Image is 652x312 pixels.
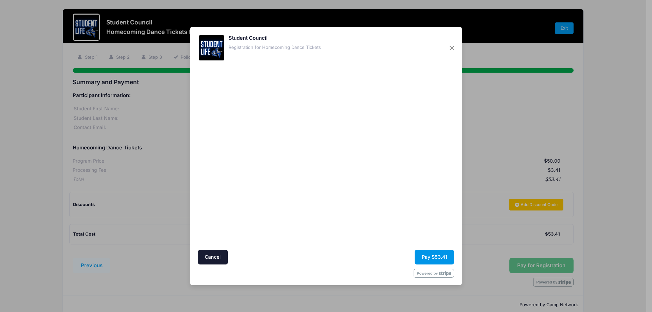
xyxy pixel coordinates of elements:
h5: Student Council [229,34,321,42]
iframe: Google autocomplete suggestions dropdown list [197,140,324,141]
iframe: Secure address input frame [197,65,324,247]
button: Close [446,42,458,54]
div: Registration for Homecoming Dance Tickets [229,44,321,51]
button: Pay $53.41 [415,250,454,264]
button: Cancel [198,250,228,264]
iframe: Secure payment input frame [328,65,456,189]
